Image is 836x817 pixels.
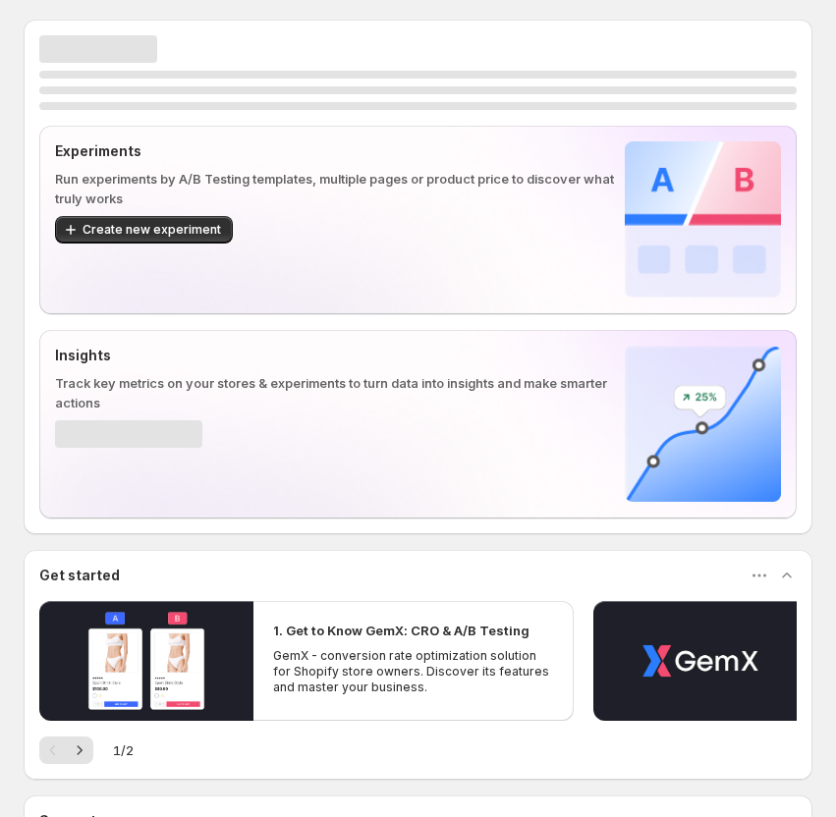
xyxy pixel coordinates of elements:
h2: 1. Get to Know GemX: CRO & A/B Testing [273,621,529,640]
button: Create new experiment [55,216,233,244]
span: Create new experiment [83,222,221,238]
button: Play video [39,601,253,721]
button: Play video [593,601,808,721]
span: 1 / 2 [113,740,134,760]
p: Track key metrics on your stores & experiments to turn data into insights and make smarter actions [55,373,617,412]
p: Insights [55,346,617,365]
img: Experiments [625,141,781,298]
p: GemX - conversion rate optimization solution for Shopify store owners. Discover its features and ... [273,648,554,695]
p: Run experiments by A/B Testing templates, multiple pages or product price to discover what truly ... [55,169,617,208]
p: Experiments [55,141,617,161]
nav: Pagination [39,736,93,764]
h3: Get started [39,566,120,585]
img: Insights [625,346,781,502]
button: Next [66,736,93,764]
